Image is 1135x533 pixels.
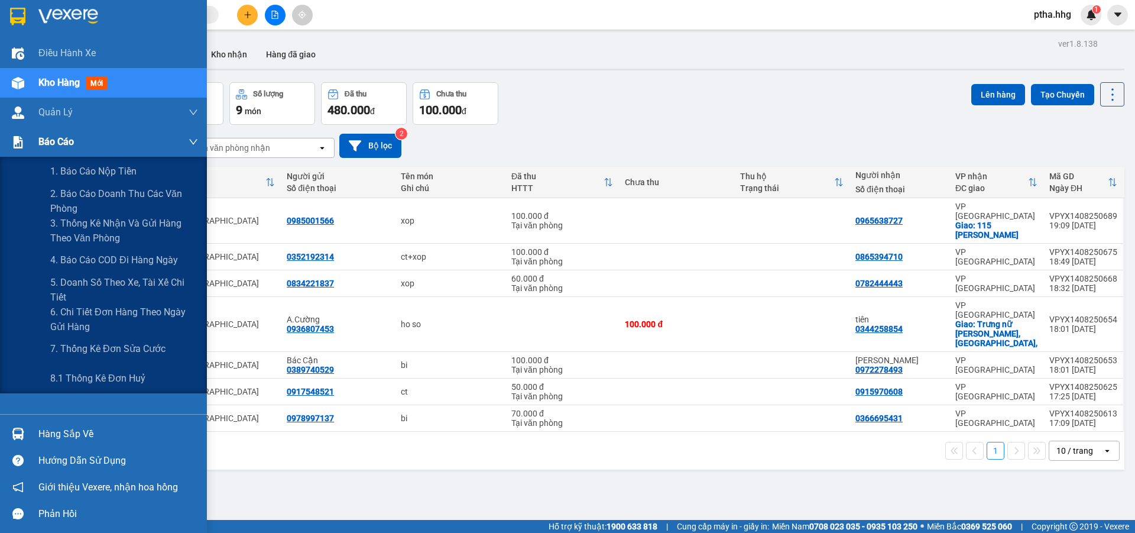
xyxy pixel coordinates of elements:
div: 0782444443 [855,279,903,288]
button: Kho nhận [202,40,257,69]
span: down [189,137,198,147]
div: 10 / trang [1056,445,1093,457]
div: VP gửi [167,172,265,181]
div: 18:32 [DATE] [1049,283,1117,293]
div: bi [401,360,500,370]
div: Số lượng [253,90,283,98]
sup: 2 [395,128,407,140]
div: Tại văn phòng [511,365,613,374]
div: 18:01 [DATE] [1049,324,1117,334]
sup: 1 [1092,5,1101,14]
img: logo-vxr [10,8,25,25]
span: | [1021,520,1023,533]
span: Miền Bắc [927,520,1012,533]
div: VPYX1408250613 [1049,409,1117,418]
div: Tên món [401,172,500,181]
th: Toggle SortBy [734,167,849,198]
div: 0985001566 [287,216,334,225]
div: VP [GEOGRAPHIC_DATA] [955,409,1037,428]
div: 0936807453 [287,324,334,334]
svg: open [317,143,327,153]
div: VP [GEOGRAPHIC_DATA] [955,274,1037,293]
button: Bộ lọc [339,134,401,158]
span: mới [86,77,108,90]
button: Đã thu480.000đ [321,82,407,125]
span: 8.1 Thống kê đơn huỷ [50,371,145,386]
span: Giới thiệu Vexere, nhận hoa hồng [38,480,178,495]
span: 4. Báo cáo COD đi hàng ngày [50,253,178,267]
div: 0344258854 [855,324,903,334]
span: question-circle [12,455,24,466]
div: VP [GEOGRAPHIC_DATA] [167,216,275,225]
span: 7. Thống kê đơn sửa cước [50,341,166,356]
div: Thu hộ [740,172,834,181]
div: 0366695431 [855,414,903,423]
button: Tạo Chuyến [1031,84,1094,105]
button: caret-down [1107,5,1128,25]
div: 100.000 đ [511,247,613,257]
button: aim [292,5,313,25]
th: Toggle SortBy [505,167,619,198]
div: VP [GEOGRAPHIC_DATA] [955,247,1037,266]
div: 60.000 đ [511,274,613,283]
th: Toggle SortBy [1043,167,1123,198]
span: aim [298,11,306,19]
div: 18:01 [DATE] [1049,365,1117,374]
div: VPYX1408250668 [1049,274,1117,283]
span: Điều hành xe [38,46,96,60]
div: Giao: Trưng nữ Vương, hải Châu, [955,319,1037,348]
span: 1 [1094,5,1098,14]
div: VPYX1408250689 [1049,211,1117,221]
span: file-add [271,11,279,19]
span: 480.000 [327,103,370,117]
div: Hàng sắp về [38,425,198,443]
span: Báo cáo [38,134,74,149]
span: Cung cấp máy in - giấy in: [677,520,769,533]
div: 100.000 đ [511,356,613,365]
div: ĐC giao [955,183,1028,193]
div: VP [GEOGRAPHIC_DATA] [955,356,1037,374]
div: VP [GEOGRAPHIC_DATA] [167,252,275,261]
span: 1. Báo cáo nộp tiền [50,164,137,179]
div: A.Cường [287,315,388,324]
div: VP [GEOGRAPHIC_DATA] [167,319,275,329]
div: Phản hồi [38,505,198,523]
div: Chọn văn phòng nhận [189,142,270,154]
img: icon-new-feature [1086,9,1097,20]
span: Miền Nam [772,520,917,533]
span: ptha.hhg [1024,7,1081,22]
div: 0978997137 [287,414,334,423]
div: 0915970608 [855,387,903,396]
div: tiên [855,315,943,324]
div: Giao: 115 Lê Đình Dương [955,221,1037,240]
div: Ngày ĐH [1049,183,1108,193]
img: solution-icon [12,136,24,148]
div: 0865394710 [855,252,903,261]
span: 5. Doanh số theo xe, tài xế chi tiết [50,275,198,305]
div: ĐC lấy [167,183,265,193]
div: 100.000 đ [625,319,728,329]
div: Bác Cận [287,356,388,365]
span: caret-down [1113,9,1123,20]
div: 70.000 đ [511,409,613,418]
div: Số điện thoại [287,183,388,193]
div: ho so [401,319,500,329]
div: VP [GEOGRAPHIC_DATA] [955,301,1037,319]
div: Tại văn phòng [511,221,613,230]
span: plus [244,11,252,19]
div: VP [GEOGRAPHIC_DATA] [955,382,1037,401]
div: ct [401,387,500,396]
div: ct+xop [401,252,500,261]
strong: 0369 525 060 [961,522,1012,531]
div: Người nhận [855,170,943,180]
button: Lên hàng [971,84,1025,105]
span: | [666,520,668,533]
div: VPYX1408250654 [1049,315,1117,324]
div: Tại văn phòng [511,418,613,428]
span: món [245,106,261,116]
div: VP [GEOGRAPHIC_DATA] [167,414,275,423]
div: Chưa thu [436,90,466,98]
div: Số điện thoại [855,185,943,194]
div: 100.000 đ [511,211,613,221]
div: 0389740529 [287,365,334,374]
